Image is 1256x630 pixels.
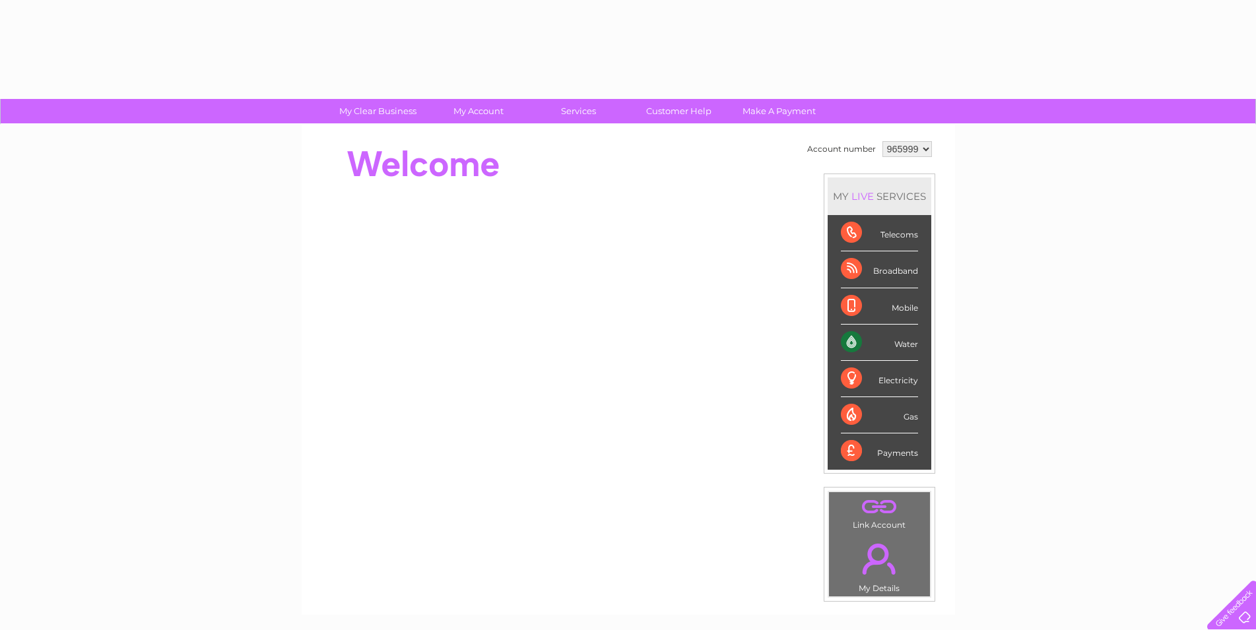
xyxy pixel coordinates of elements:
div: LIVE [849,190,876,203]
div: Gas [841,397,918,433]
a: My Account [424,99,533,123]
a: . [832,536,927,582]
div: MY SERVICES [828,177,931,215]
div: Electricity [841,361,918,397]
td: My Details [828,532,931,597]
a: Customer Help [624,99,733,123]
div: Broadband [841,251,918,288]
div: Telecoms [841,215,918,251]
div: Mobile [841,288,918,325]
div: Payments [841,433,918,469]
a: Services [524,99,633,123]
td: Link Account [828,491,931,533]
a: My Clear Business [323,99,432,123]
a: Make A Payment [725,99,834,123]
td: Account number [804,138,879,160]
div: Water [841,325,918,361]
a: . [832,495,927,519]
